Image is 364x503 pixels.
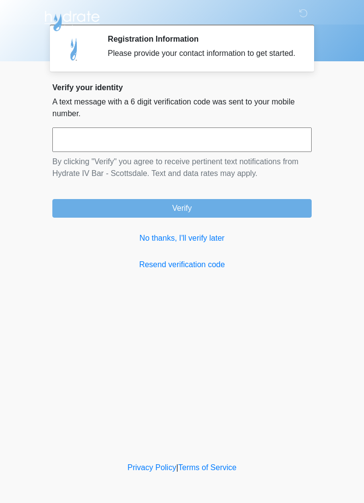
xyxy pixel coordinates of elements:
button: Verify [52,199,312,218]
a: Privacy Policy [128,463,177,472]
a: Terms of Service [178,463,236,472]
p: By clicking "Verify" you agree to receive pertinent text notifications from Hydrate IV Bar - Scot... [52,156,312,179]
p: A text message with a 6 digit verification code was sent to your mobile number. [52,96,312,120]
a: | [176,463,178,472]
a: Resend verification code [52,259,312,271]
img: Agent Avatar [60,34,89,64]
img: Hydrate IV Bar - Scottsdale Logo [43,7,101,32]
div: Please provide your contact information to get started. [108,48,297,59]
h2: Verify your identity [52,83,312,92]
a: No thanks, I'll verify later [52,232,312,244]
